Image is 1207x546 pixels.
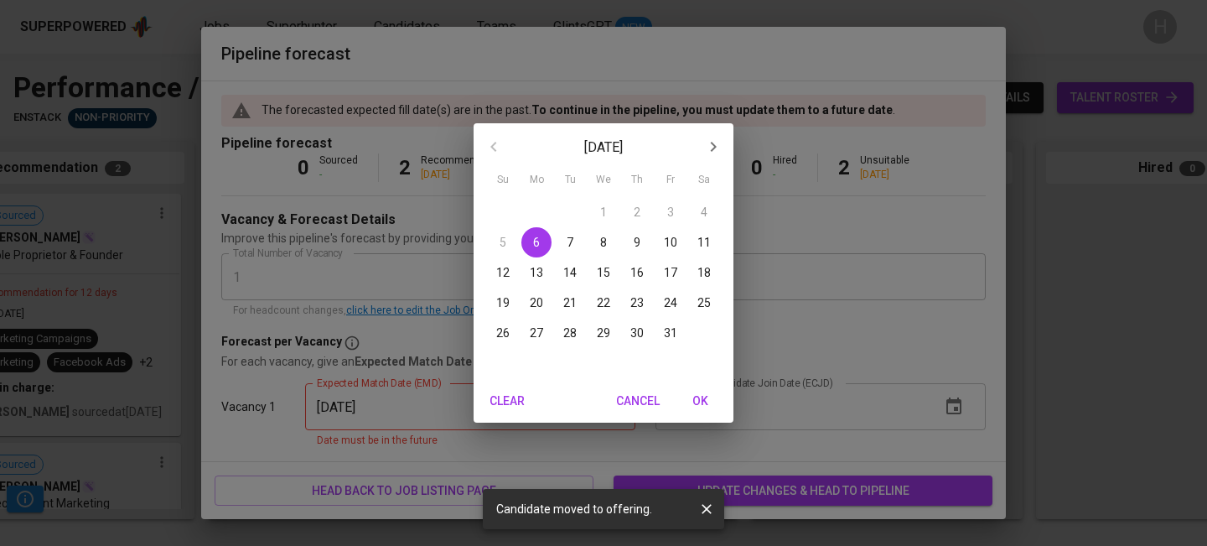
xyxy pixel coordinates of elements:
[630,325,644,341] p: 30
[689,288,719,318] button: 25
[488,172,518,189] span: Su
[555,227,585,257] button: 7
[630,294,644,311] p: 23
[664,264,677,281] p: 17
[488,257,518,288] button: 12
[616,391,660,412] span: Cancel
[609,386,666,417] button: Cancel
[521,318,552,348] button: 27
[496,264,510,281] p: 12
[622,227,652,257] button: 9
[521,172,552,189] span: Mo
[622,288,652,318] button: 23
[496,494,652,524] div: Candidate moved to offering.
[664,294,677,311] p: 24
[689,257,719,288] button: 18
[496,294,510,311] p: 19
[634,234,640,251] p: 9
[697,234,711,251] p: 11
[655,257,686,288] button: 17
[588,257,619,288] button: 15
[588,318,619,348] button: 29
[555,288,585,318] button: 21
[514,138,693,158] p: [DATE]
[664,234,677,251] p: 10
[588,288,619,318] button: 22
[588,227,619,257] button: 8
[563,264,577,281] p: 14
[673,386,727,417] button: OK
[563,294,577,311] p: 21
[555,318,585,348] button: 28
[488,288,518,318] button: 19
[655,227,686,257] button: 10
[567,234,573,251] p: 7
[689,172,719,189] span: Sa
[521,257,552,288] button: 13
[697,264,711,281] p: 18
[597,264,610,281] p: 15
[689,227,719,257] button: 11
[480,386,534,417] button: Clear
[597,294,610,311] p: 22
[488,318,518,348] button: 26
[622,257,652,288] button: 16
[664,325,677,341] p: 31
[630,264,644,281] p: 16
[622,172,652,189] span: Th
[530,294,543,311] p: 20
[530,325,543,341] p: 27
[680,391,720,412] span: OK
[521,288,552,318] button: 20
[496,325,510,341] p: 26
[521,227,552,257] button: 6
[655,318,686,348] button: 31
[487,391,527,412] span: Clear
[622,318,652,348] button: 30
[563,325,577,341] p: 28
[600,234,607,251] p: 8
[597,325,610,341] p: 29
[697,294,711,311] p: 25
[655,172,686,189] span: Fr
[533,234,540,251] p: 6
[555,257,585,288] button: 14
[655,288,686,318] button: 24
[530,264,543,281] p: 13
[588,172,619,189] span: We
[555,172,585,189] span: Tu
